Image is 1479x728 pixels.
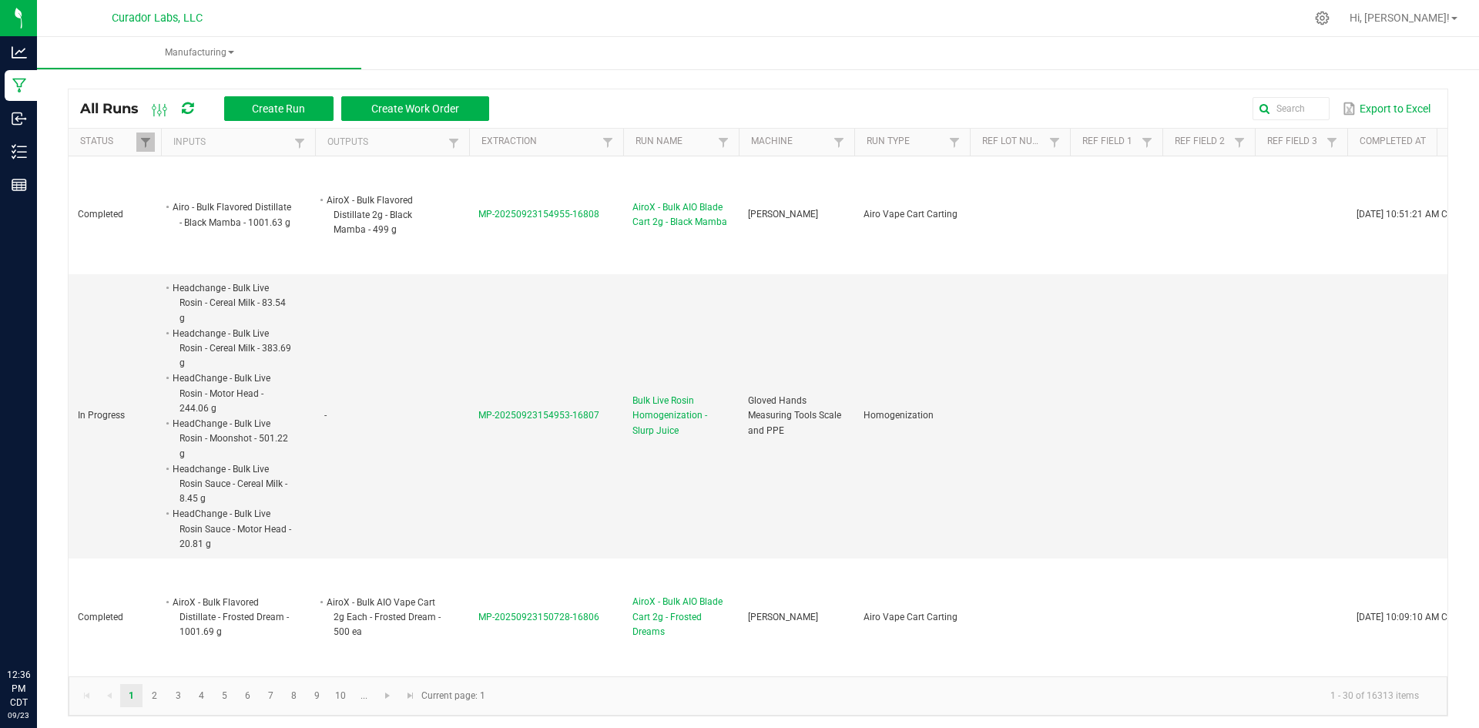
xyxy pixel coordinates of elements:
[170,326,292,371] li: Headchange - Bulk Live Rosin - Cereal Milk - 383.69 g
[15,605,62,651] iframe: Resource center
[481,136,598,148] a: ExtractionSortable
[170,371,292,416] li: HeadChange - Bulk Live Rosin - Motor Head - 244.06 g
[1357,209,1459,220] span: [DATE] 10:51:21 AM CDT
[170,200,292,230] li: Airo - Bulk Flavored Distillate - Black Mamba - 1001.63 g
[80,136,136,148] a: StatusSortable
[161,129,315,156] th: Inputs
[45,602,64,621] iframe: Resource center unread badge
[478,612,599,622] span: MP-20250923150728-16806
[136,133,155,152] a: Filter
[444,133,463,153] a: Filter
[37,37,361,69] a: Manufacturing
[1138,133,1156,152] a: Filter
[213,684,236,707] a: Page 5
[315,129,469,156] th: Outputs
[7,668,30,710] p: 12:36 PM CDT
[330,684,352,707] a: Page 10
[170,595,292,640] li: AiroX - Bulk Flavored Distillate - Frosted Dream - 1001.69 g
[80,96,501,122] div: All Runs
[751,136,829,148] a: MachineSortable
[636,136,713,148] a: Run NameSortable
[381,689,394,702] span: Go to the next page
[371,102,459,115] span: Create Work Order
[260,684,282,707] a: Page 7
[1267,136,1322,148] a: Ref Field 3Sortable
[170,461,292,507] li: Headchange - Bulk Live Rosin Sauce - Cereal Milk - 8.45 g
[495,683,1431,709] kendo-pager-info: 1 - 30 of 16313 items
[830,133,848,152] a: Filter
[748,209,818,220] span: [PERSON_NAME]
[69,676,1447,716] kendo-pager: Current page: 1
[748,612,818,622] span: [PERSON_NAME]
[945,133,964,152] a: Filter
[1323,133,1341,152] a: Filter
[632,595,729,639] span: AiroX - Bulk AIO Blade Cart 2g - Frosted Dreams
[7,710,30,721] p: 09/23
[143,684,166,707] a: Page 2
[1253,97,1330,120] input: Search
[864,612,957,622] span: Airo Vape Cart Carting
[1230,133,1249,152] a: Filter
[12,177,27,193] inline-svg: Reports
[478,410,599,421] span: MP-20250923154953-16807
[1313,11,1332,25] div: Manage settings
[1357,612,1459,622] span: [DATE] 10:09:10 AM CDT
[1175,136,1229,148] a: Ref Field 2Sortable
[120,684,143,707] a: Page 1
[341,96,489,121] button: Create Work Order
[190,684,213,707] a: Page 4
[632,394,729,438] span: Bulk Live Rosin Homogenization - Slurp Juice
[170,416,292,461] li: HeadChange - Bulk Live Rosin - Moonshot - 501.22 g
[224,96,334,121] button: Create Run
[252,102,305,115] span: Create Run
[78,612,123,622] span: Completed
[283,684,305,707] a: Page 8
[1350,12,1450,24] span: Hi, [PERSON_NAME]!
[748,395,841,435] span: Gloved Hands Measuring Tools Scale and PPE
[78,209,123,220] span: Completed
[1339,96,1434,122] button: Export to Excel
[315,274,469,559] td: -
[12,111,27,126] inline-svg: Inbound
[324,193,446,238] li: AiroX - Bulk Flavored Distillate 2g - Black Mamba - 499 g
[404,689,417,702] span: Go to the last page
[236,684,259,707] a: Page 6
[12,45,27,60] inline-svg: Analytics
[170,506,292,552] li: HeadChange - Bulk Live Rosin Sauce - Motor Head - 20.81 g
[399,684,421,707] a: Go to the last page
[1082,136,1137,148] a: Ref Field 1Sortable
[78,410,125,421] span: In Progress
[324,595,446,640] li: AiroX - Bulk AIO Vape Cart 2g Each - Frosted Dream - 500 ea
[714,133,733,152] a: Filter
[170,280,292,326] li: Headchange - Bulk Live Rosin - Cereal Milk - 83.54 g
[982,136,1045,148] a: Ref Lot NumberSortable
[306,684,328,707] a: Page 9
[632,200,729,230] span: AiroX - Bulk AIO Blade Cart 2g - Black Mamba
[377,684,399,707] a: Go to the next page
[167,684,189,707] a: Page 3
[864,410,934,421] span: Homogenization
[12,144,27,159] inline-svg: Inventory
[478,209,599,220] span: MP-20250923154955-16808
[353,684,375,707] a: Page 11
[599,133,617,152] a: Filter
[112,12,203,25] span: Curador Labs, LLC
[290,133,309,153] a: Filter
[12,78,27,93] inline-svg: Manufacturing
[864,209,957,220] span: Airo Vape Cart Carting
[1045,133,1064,152] a: Filter
[37,46,361,59] span: Manufacturing
[867,136,944,148] a: Run TypeSortable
